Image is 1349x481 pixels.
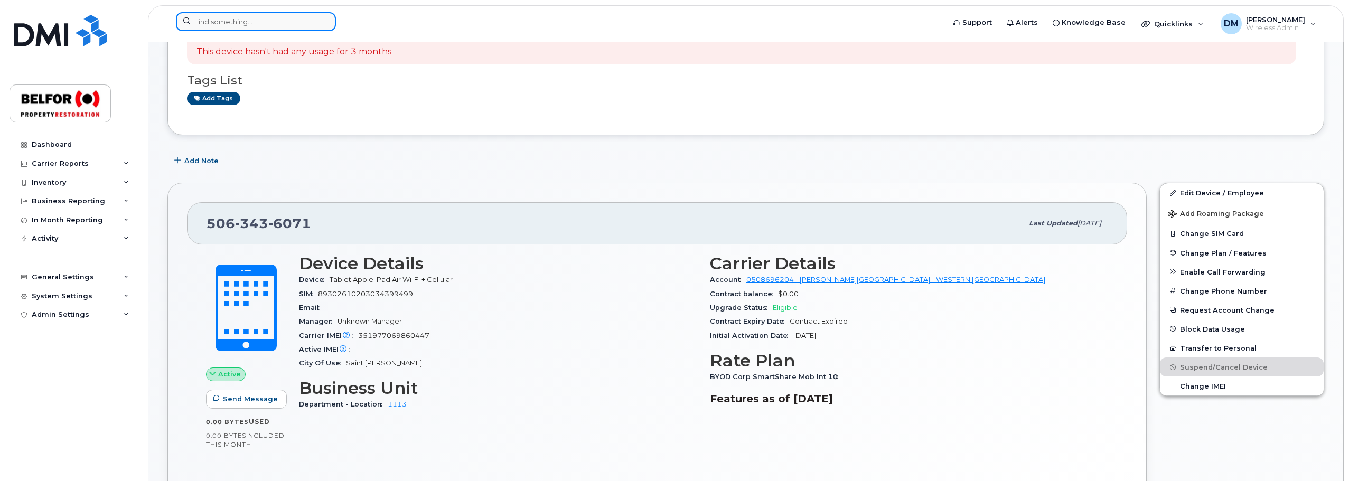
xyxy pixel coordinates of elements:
[167,151,228,170] button: Add Note
[962,17,992,28] span: Support
[1180,268,1266,276] span: Enable Call Forwarding
[773,304,798,312] span: Eligible
[1134,13,1211,34] div: Quicklinks
[710,254,1108,273] h3: Carrier Details
[710,276,746,284] span: Account
[358,332,429,339] span: 351977069860447
[710,373,844,381] span: BYOD Corp SmartShare Mob Int 10
[710,392,1108,405] h3: Features as of [DATE]
[1180,363,1268,371] span: Suspend/Cancel Device
[299,400,388,408] span: Department - Location
[1062,17,1126,28] span: Knowledge Base
[1246,24,1305,32] span: Wireless Admin
[710,332,793,339] span: Initial Activation Date
[1160,300,1324,319] button: Request Account Change
[710,351,1108,370] h3: Rate Plan
[1180,249,1267,257] span: Change Plan / Features
[1168,210,1264,220] span: Add Roaming Package
[196,46,391,58] p: This device hasn't had any usage for 3 months
[299,359,346,367] span: City Of Use
[778,290,799,298] span: $0.00
[184,156,219,166] span: Add Note
[1160,376,1324,395] button: Change IMEI
[299,290,318,298] span: SIM
[1160,183,1324,202] a: Edit Device / Employee
[1160,357,1324,376] button: Suspend/Cancel Device
[299,345,355,353] span: Active IMEI
[1246,15,1305,24] span: [PERSON_NAME]
[338,317,402,325] span: Unknown Manager
[946,12,999,33] a: Support
[1154,20,1193,28] span: Quicklinks
[1160,338,1324,357] button: Transfer to Personal
[249,418,270,426] span: used
[793,332,816,339] span: [DATE]
[1160,243,1324,262] button: Change Plan / Features
[299,304,325,312] span: Email
[1224,17,1239,30] span: DM
[299,254,697,273] h3: Device Details
[223,394,278,404] span: Send Message
[268,215,311,231] span: 6071
[207,215,311,231] span: 506
[206,390,287,409] button: Send Message
[1016,17,1038,28] span: Alerts
[206,432,246,439] span: 0.00 Bytes
[1213,13,1324,34] div: Dan Maiuri
[790,317,848,325] span: Contract Expired
[710,304,773,312] span: Upgrade Status
[330,276,453,284] span: Tablet Apple iPad Air Wi-Fi + Cellular
[746,276,1045,284] a: 0508696204 - [PERSON_NAME][GEOGRAPHIC_DATA] - WESTERN [GEOGRAPHIC_DATA]
[1160,281,1324,300] button: Change Phone Number
[325,304,332,312] span: —
[299,379,697,398] h3: Business Unit
[1160,262,1324,281] button: Enable Call Forwarding
[1029,219,1078,227] span: Last updated
[176,12,336,31] input: Find something...
[1160,319,1324,338] button: Block Data Usage
[299,332,358,339] span: Carrier IMEI
[999,12,1045,33] a: Alerts
[206,418,249,426] span: 0.00 Bytes
[235,215,268,231] span: 343
[318,290,413,298] span: 89302610203034399499
[218,369,241,379] span: Active
[1160,224,1324,243] button: Change SIM Card
[187,74,1305,87] h3: Tags List
[346,359,422,367] span: Saint [PERSON_NAME]
[355,345,362,353] span: —
[388,400,407,408] a: 1113
[1045,12,1133,33] a: Knowledge Base
[710,317,790,325] span: Contract Expiry Date
[187,92,240,105] a: Add tags
[1078,219,1101,227] span: [DATE]
[299,317,338,325] span: Manager
[299,276,330,284] span: Device
[1160,202,1324,224] button: Add Roaming Package
[710,290,778,298] span: Contract balance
